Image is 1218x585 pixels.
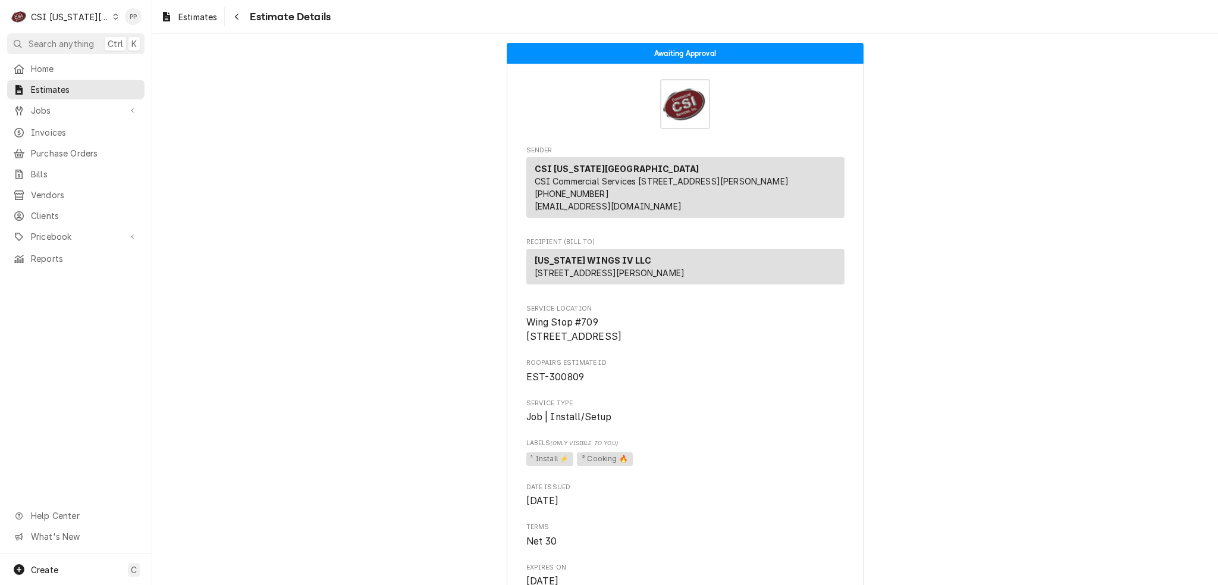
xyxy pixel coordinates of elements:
[535,255,652,265] strong: [US_STATE] WINGS IV LLC
[526,483,845,508] div: Date Issued
[31,252,139,265] span: Reports
[526,370,845,384] span: Roopairs Estimate ID
[526,315,845,343] span: Service Location
[526,237,845,290] div: Estimate Recipient
[108,37,123,50] span: Ctrl
[31,565,58,575] span: Create
[31,83,139,96] span: Estimates
[7,185,145,205] a: Vendors
[526,523,845,548] div: Terms
[7,101,145,120] a: Go to Jobs
[526,495,559,506] span: [DATE]
[31,62,139,75] span: Home
[7,227,145,246] a: Go to Pricebook
[535,176,789,186] span: CSI Commercial Services [STREET_ADDRESS][PERSON_NAME]
[526,249,845,289] div: Recipient (Bill To)
[31,147,139,159] span: Purchase Orders
[31,168,139,180] span: Bills
[660,79,710,129] img: Logo
[7,527,145,546] a: Go to What's New
[526,146,845,223] div: Estimate Sender
[526,439,845,468] div: [object Object]
[31,209,139,222] span: Clients
[535,164,699,174] strong: CSI [US_STATE][GEOGRAPHIC_DATA]
[7,123,145,142] a: Invoices
[246,9,331,25] span: Estimate Details
[535,201,682,211] a: [EMAIL_ADDRESS][DOMAIN_NAME]
[7,506,145,525] a: Go to Help Center
[526,146,845,155] span: Sender
[526,563,845,573] span: Expires On
[526,358,845,368] span: Roopairs Estimate ID
[31,11,109,23] div: CSI [US_STATE][GEOGRAPHIC_DATA]
[526,439,845,448] span: Labels
[11,8,27,25] div: C
[227,7,246,26] button: Navigate back
[654,49,716,57] span: Awaiting Approval
[526,304,845,344] div: Service Location
[526,249,845,284] div: Recipient (Bill To)
[31,509,137,522] span: Help Center
[526,371,585,383] span: EST-300809
[125,8,142,25] div: Philip Potter's Avatar
[535,268,685,278] span: [STREET_ADDRESS][PERSON_NAME]
[7,164,145,184] a: Bills
[156,7,222,27] a: Estimates
[526,157,845,223] div: Sender
[7,33,145,54] button: Search anythingCtrlK
[29,37,94,50] span: Search anything
[7,80,145,99] a: Estimates
[526,157,845,218] div: Sender
[526,358,845,384] div: Roopairs Estimate ID
[526,410,845,424] span: Service Type
[31,189,139,201] span: Vendors
[526,451,845,468] span: [object Object]
[535,189,609,199] a: [PHONE_NUMBER]
[507,43,864,64] div: Status
[526,523,845,532] span: Terms
[31,230,121,243] span: Pricebook
[577,452,633,467] span: ² Cooking 🔥
[526,483,845,492] span: Date Issued
[31,530,137,543] span: What's New
[526,536,557,547] span: Net 30
[526,317,622,342] span: Wing Stop #709 [STREET_ADDRESS]
[526,534,845,549] span: Terms
[7,59,145,79] a: Home
[131,37,137,50] span: K
[526,304,845,314] span: Service Location
[526,237,845,247] span: Recipient (Bill To)
[526,399,845,424] div: Service Type
[131,564,137,576] span: C
[526,452,574,467] span: ¹ Install ⚡️
[526,494,845,508] span: Date Issued
[31,126,139,139] span: Invoices
[7,143,145,163] a: Purchase Orders
[526,411,612,423] span: Job | Install/Setup
[7,249,145,268] a: Reports
[7,206,145,226] a: Clients
[125,8,142,25] div: PP
[31,104,121,117] span: Jobs
[550,440,617,446] span: (Only Visible to You)
[178,11,217,23] span: Estimates
[11,8,27,25] div: CSI Kansas City's Avatar
[526,399,845,408] span: Service Type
